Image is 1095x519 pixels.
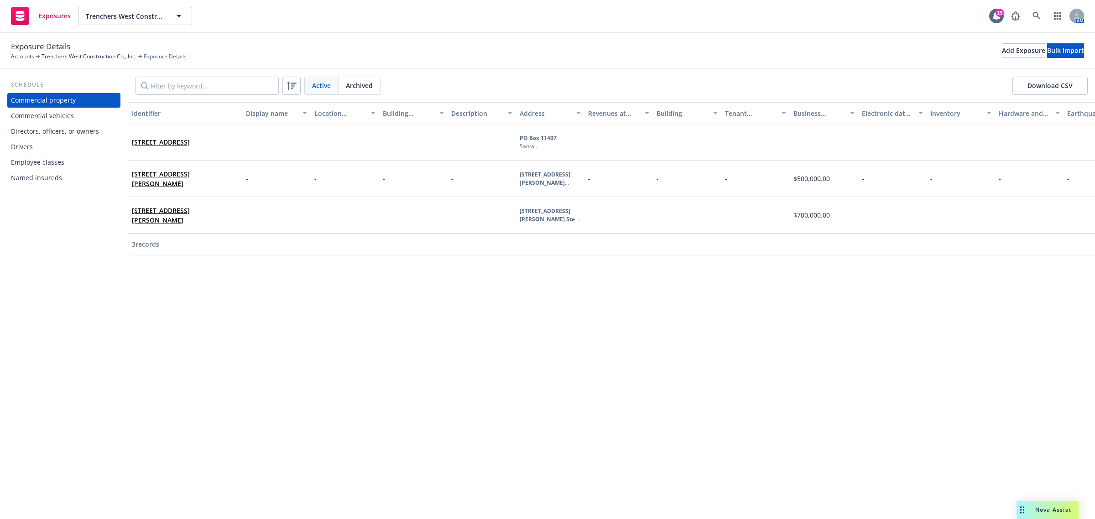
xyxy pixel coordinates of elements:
[588,109,639,118] div: Revenues at location
[657,109,708,118] div: Building
[246,109,297,118] div: Display name
[1027,7,1046,25] a: Search
[383,138,385,146] span: -
[1047,44,1084,57] div: Bulk import
[520,207,580,223] b: [STREET_ADDRESS][PERSON_NAME] Ste A
[1006,7,1025,25] a: Report a Bug
[132,137,190,147] span: [STREET_ADDRESS]
[132,206,238,225] span: [STREET_ADDRESS][PERSON_NAME]
[11,124,99,139] div: Directors, officers, or owners
[725,211,727,219] span: -
[451,138,454,146] span: -
[588,138,590,146] span: -
[11,109,74,123] div: Commercial vehicles
[38,12,71,20] span: Exposures
[128,102,242,124] button: Identifier
[136,77,279,95] input: Filter by keyword...
[7,171,120,185] a: Named insureds
[7,124,120,139] a: Directors, officers, or owners
[314,109,365,118] div: Location number
[314,174,317,183] span: -
[588,211,590,219] span: -
[1002,43,1045,58] button: Add Exposure
[1048,7,1067,25] a: Switch app
[584,102,653,124] button: Revenues at location
[999,138,1001,146] span: -
[1002,44,1045,57] div: Add Exposure
[314,138,317,146] span: -
[132,170,190,188] a: [STREET_ADDRESS][PERSON_NAME]
[657,174,659,183] span: -
[132,169,238,188] span: [STREET_ADDRESS][PERSON_NAME]
[930,109,981,118] div: Inventory
[793,211,830,219] span: $700,000.00
[7,93,120,108] a: Commercial property
[862,174,864,183] span: -
[451,211,454,219] span: -
[451,174,454,183] span: -
[862,211,864,219] span: -
[653,102,721,124] button: Building
[242,102,311,124] button: Display name
[7,109,120,123] a: Commercial vehicles
[862,109,913,118] div: Electronic data processing equipment
[930,211,933,219] span: -
[379,102,448,124] button: Building number
[657,211,659,219] span: -
[11,140,33,154] div: Drivers
[314,211,317,219] span: -
[1017,501,1028,519] div: Drag to move
[451,109,502,118] div: Description
[11,52,34,61] a: Accounts
[1067,174,1069,183] span: -
[588,174,590,183] span: -
[383,211,385,219] span: -
[520,134,557,142] b: PO Box 11407
[312,81,331,90] span: Active
[1067,211,1069,219] span: -
[383,109,434,118] div: Building number
[448,102,516,124] button: Description
[132,240,159,249] span: 3 records
[999,174,1001,183] span: -
[858,102,927,124] button: Electronic data processing equipment
[42,52,136,61] a: Trenchers West Construction Co., Inc.
[725,174,727,183] span: -
[132,109,238,118] div: Identifier
[1035,506,1071,514] span: Nova Assist
[383,174,385,183] span: -
[725,138,727,146] span: -
[927,102,995,124] button: Inventory
[7,80,120,89] div: Schedule
[311,102,379,124] button: Location number
[999,211,1001,219] span: -
[246,174,248,183] span: -
[862,138,864,146] span: -
[790,102,858,124] button: Business personal property (BPP)
[246,210,248,220] span: -
[1067,138,1069,146] span: -
[246,137,248,147] span: -
[995,102,1064,124] button: Hardware and media replacement cost
[7,140,120,154] a: Drivers
[132,206,190,224] a: [STREET_ADDRESS][PERSON_NAME]
[7,3,74,29] a: Exposures
[346,81,373,90] span: Archived
[1047,43,1084,58] button: Bulk import
[516,102,584,124] button: Address
[793,138,796,146] span: -
[11,155,64,170] div: Employee classes
[520,171,570,187] b: [STREET_ADDRESS][PERSON_NAME]
[78,7,192,25] button: Trenchers West Construction Co., Inc.
[1017,501,1079,519] button: Nova Assist
[520,142,581,151] div: Santa [PERSON_NAME] , CA , 92711
[86,11,165,21] span: Trenchers West Construction Co., Inc.
[657,138,659,146] span: -
[11,41,70,52] span: Exposure Details
[996,9,1004,17] div: 19
[144,52,187,61] span: Exposure Details
[1012,77,1088,95] button: Download CSV
[7,155,120,170] a: Employee classes
[725,109,776,118] div: Tenant improvements
[11,171,62,185] div: Named insureds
